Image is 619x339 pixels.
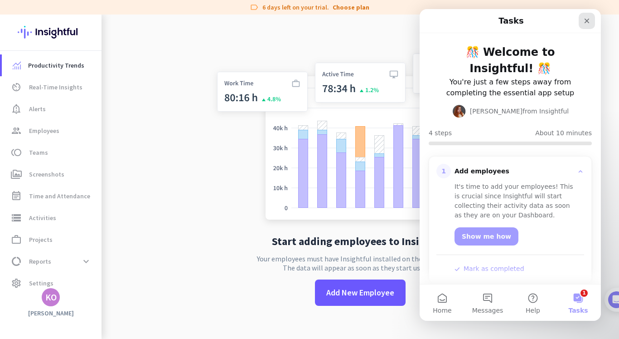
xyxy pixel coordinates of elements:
a: settingsSettings [2,272,102,294]
i: settings [11,278,22,289]
span: Productivity Trends [28,60,84,71]
span: Screenshots [29,169,64,180]
i: perm_media [11,169,22,180]
a: event_noteTime and Attendance [2,185,102,207]
a: storageActivities [2,207,102,229]
i: event_note [11,191,22,201]
span: Alerts [29,103,46,114]
p: Your employees must have Insightful installed on their computers. The data will appear as soon as... [257,254,464,272]
a: data_usageReportsexpand_more [2,251,102,272]
i: toll [11,147,22,158]
a: menu-itemProductivity Trends [2,54,102,76]
div: KO [45,293,57,302]
button: Add New Employee [315,280,406,306]
a: work_outlineProjects [2,229,102,251]
i: storage [11,212,22,223]
i: av_timer [11,82,22,93]
i: data_usage [11,256,22,267]
iframe: Intercom live chat [420,9,601,321]
span: Settings [29,278,53,289]
span: Real-Time Insights [29,82,82,93]
i: notification_important [11,103,22,114]
button: expand_more [78,253,94,270]
span: Projects [29,234,53,245]
img: no-search-results [210,48,510,229]
a: notification_importantAlerts [2,98,102,120]
img: Insightful logo [18,15,84,50]
span: Activities [29,212,56,223]
i: group [11,125,22,136]
a: tollTeams [2,142,102,163]
h2: Start adding employees to Insightful [272,236,449,247]
i: work_outline [11,234,22,245]
span: Teams [29,147,48,158]
span: Add New Employee [326,287,394,299]
span: Reports [29,256,51,267]
a: av_timerReal-Time Insights [2,76,102,98]
i: label [250,3,259,12]
a: Choose plan [333,3,369,12]
img: menu-item [13,61,21,69]
a: groupEmployees [2,120,102,142]
span: Employees [29,125,59,136]
a: perm_mediaScreenshots [2,163,102,185]
span: Time and Attendance [29,191,90,201]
